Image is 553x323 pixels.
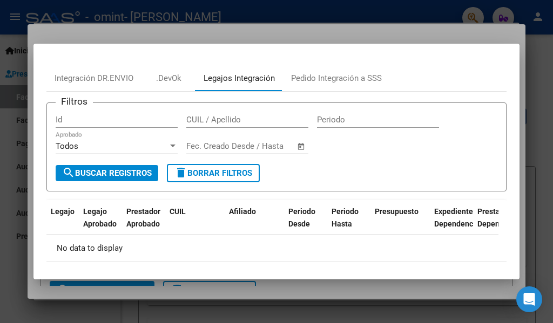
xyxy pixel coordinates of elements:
button: Borrar Filtros [167,164,260,182]
input: Fecha inicio [186,141,230,151]
h3: Filtros [56,94,93,108]
div: .DevOk [156,72,181,85]
span: Afiliado [229,207,256,216]
div: total [46,262,507,289]
div: No data to display [46,235,498,262]
mat-icon: delete [174,166,187,179]
span: CUIL [170,207,186,216]
button: Buscar Registros [56,165,158,181]
datatable-header-cell: Expediente Dependencia [430,200,473,248]
span: Periodo Desde [288,207,315,228]
span: Todos [56,141,78,151]
datatable-header-cell: Periodo Hasta [327,200,370,248]
datatable-header-cell: Afiliado [225,200,284,248]
datatable-header-cell: Legajo [46,200,79,248]
datatable-header-cell: Prestador Aprobado [122,200,165,248]
mat-icon: search [62,166,75,179]
datatable-header-cell: Presupuesto [370,200,430,248]
span: Buscar Registros [62,168,152,178]
span: Legajo Aprobado [83,207,117,228]
datatable-header-cell: Periodo Desde [284,200,327,248]
span: Expediente Dependencia [434,207,480,228]
datatable-header-cell: Prestador Dependencia [473,200,516,248]
datatable-header-cell: CUIL [165,200,225,248]
span: Periodo Hasta [332,207,359,228]
datatable-header-cell: Legajo Aprobado [79,200,122,248]
div: Pedido Integración a SSS [291,72,382,85]
button: Open calendar [295,140,308,153]
span: Legajo [51,207,75,216]
input: Fecha fin [240,141,292,151]
span: Prestador Dependencia [477,207,523,228]
div: Open Intercom Messenger [516,286,542,312]
span: Presupuesto [375,207,419,216]
span: Borrar Filtros [174,168,252,178]
span: Prestador Aprobado [126,207,160,228]
div: Integración DR.ENVIO [55,72,133,85]
div: Legajos Integración [204,72,275,85]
